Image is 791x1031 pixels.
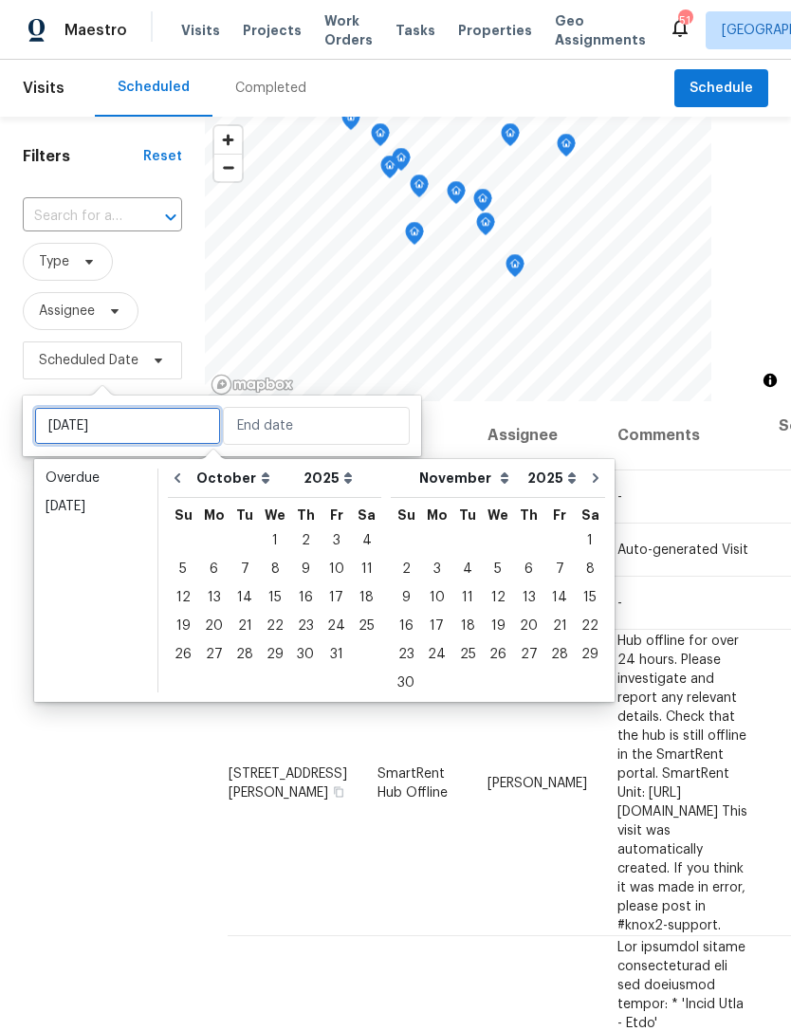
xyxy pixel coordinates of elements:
div: 28 [544,641,575,668]
div: 25 [352,613,381,639]
div: Mon Oct 13 2025 [198,583,230,612]
abbr: Wednesday [265,508,285,522]
div: 26 [168,641,198,668]
div: 8 [575,556,605,582]
div: 26 [483,641,513,668]
div: 21 [544,613,575,639]
div: 25 [452,641,483,668]
span: Hub offline for over 24 hours. Please investigate and report any relevant details. Check that the... [617,634,747,931]
div: Map marker [380,156,399,185]
div: Wed Oct 01 2025 [260,526,290,555]
abbr: Thursday [297,508,315,522]
div: 6 [513,556,544,582]
div: Tue Oct 07 2025 [230,555,260,583]
div: 7 [544,556,575,582]
canvas: Map [205,117,711,401]
div: Map marker [501,123,520,153]
span: Tasks [395,24,435,37]
div: 4 [352,527,381,554]
div: Thu Oct 02 2025 [290,526,321,555]
abbr: Monday [204,508,225,522]
span: Projects [243,21,302,40]
div: 15 [575,584,605,611]
div: 51 [678,11,691,30]
span: Properties [458,21,532,40]
div: Tue Nov 04 2025 [452,555,483,583]
div: Sat Oct 11 2025 [352,555,381,583]
div: Fri Nov 07 2025 [544,555,575,583]
div: 21 [230,613,260,639]
div: Scheduled [118,78,190,97]
div: Completed [235,79,306,98]
button: Zoom out [214,154,242,181]
div: Fri Oct 17 2025 [321,583,352,612]
div: Reset [143,147,182,166]
div: Thu Nov 20 2025 [513,612,544,640]
div: Overdue [46,469,146,488]
div: Sun Oct 12 2025 [168,583,198,612]
button: Toggle attribution [759,369,782,392]
div: 23 [391,641,421,668]
select: Year [523,464,581,492]
div: Sat Oct 04 2025 [352,526,381,555]
select: Month [192,464,299,492]
div: 19 [168,613,198,639]
span: [STREET_ADDRESS][PERSON_NAME] [229,766,347,799]
span: Work Orders [324,11,373,49]
div: Thu Nov 27 2025 [513,640,544,669]
span: - [617,490,622,504]
div: Tue Oct 21 2025 [230,612,260,640]
div: 17 [321,584,352,611]
div: Sun Nov 23 2025 [391,640,421,669]
div: 22 [260,613,290,639]
div: 6 [198,556,230,582]
div: Fri Nov 21 2025 [544,612,575,640]
span: SmartRent Hub Offline [377,766,448,799]
span: Assignee [39,302,95,321]
span: Schedule [690,77,753,101]
abbr: Friday [330,508,343,522]
div: Wed Oct 29 2025 [260,640,290,669]
div: Map marker [410,175,429,204]
div: Mon Oct 20 2025 [198,612,230,640]
th: Comments [602,401,763,470]
select: Month [414,464,523,492]
input: End date [223,407,410,445]
div: 10 [321,556,352,582]
div: Sat Nov 08 2025 [575,555,605,583]
span: Geo Assignments [555,11,646,49]
div: 27 [513,641,544,668]
th: Assignee [472,401,602,470]
div: 23 [290,613,321,639]
div: Mon Nov 10 2025 [421,583,452,612]
div: Thu Oct 09 2025 [290,555,321,583]
div: 29 [575,641,605,668]
div: Map marker [557,134,576,163]
div: 24 [421,641,452,668]
div: Wed Oct 15 2025 [260,583,290,612]
div: Map marker [341,107,360,137]
div: Sat Oct 18 2025 [352,583,381,612]
div: Thu Oct 30 2025 [290,640,321,669]
span: [PERSON_NAME] [487,776,587,789]
div: Fri Oct 10 2025 [321,555,352,583]
div: 18 [352,584,381,611]
abbr: Saturday [581,508,599,522]
div: 7 [230,556,260,582]
div: 17 [421,613,452,639]
div: Sat Nov 22 2025 [575,612,605,640]
div: 28 [230,641,260,668]
div: Map marker [506,254,524,284]
div: Mon Oct 06 2025 [198,555,230,583]
input: Sat, Jan 01 [34,407,221,445]
div: 20 [198,613,230,639]
div: Mon Oct 27 2025 [198,640,230,669]
div: Wed Oct 22 2025 [260,612,290,640]
span: Zoom in [214,126,242,154]
abbr: Tuesday [459,508,476,522]
div: Tue Nov 11 2025 [452,583,483,612]
div: Sun Oct 19 2025 [168,612,198,640]
div: 13 [198,584,230,611]
div: Sun Nov 02 2025 [391,555,421,583]
div: 1 [260,527,290,554]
